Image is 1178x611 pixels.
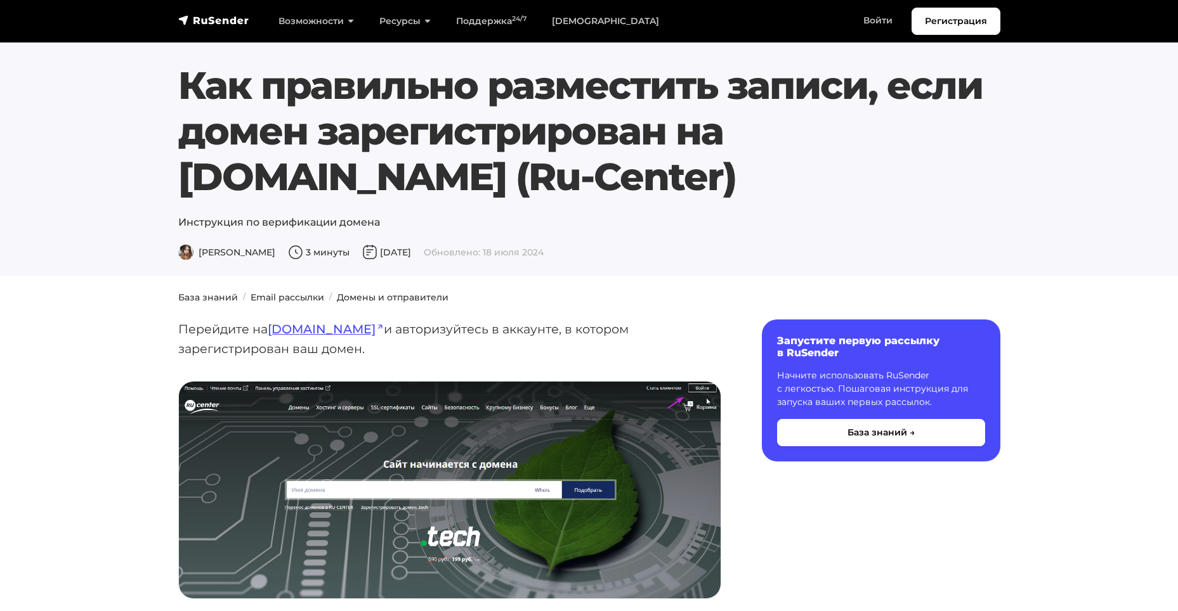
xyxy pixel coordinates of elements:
[288,245,303,260] img: Время чтения
[251,292,324,303] a: Email рассылки
[762,319,1000,461] a: Запустите первую рассылку в RuSender Начните использовать RuSender с легкостью. Пошаговая инструк...
[178,215,1000,230] p: Инструкция по верификации домена
[777,335,985,359] h6: Запустите первую рассылку в RuSender
[912,8,1000,35] a: Регистрация
[777,419,985,446] button: База знаний →
[288,247,350,258] span: 3 минуты
[367,8,443,34] a: Ресурсы
[443,8,539,34] a: Поддержка24/7
[171,291,1008,304] nav: breadcrumb
[178,247,275,258] span: [PERSON_NAME]
[178,63,1000,200] h1: Как правильно разместить записи, если домен зарегистрирован на [DOMAIN_NAME] (Ru-Center)
[178,14,249,27] img: RuSender
[337,292,448,303] a: Домены и отправители
[777,369,985,409] p: Начните использовать RuSender с легкостью. Пошаговая инструкция для запуска ваших первых рассылок.
[851,8,905,34] a: Войти
[178,319,721,358] p: Перейдите на и авторизуйтесь в аккаунте, в котором зарегистрирован ваш домен.
[362,245,377,260] img: Дата публикации
[268,321,384,337] a: [DOMAIN_NAME]
[512,15,527,23] sup: 24/7
[178,292,238,303] a: База знаний
[539,8,672,34] a: [DEMOGRAPHIC_DATA]
[266,8,367,34] a: Возможности
[362,247,411,258] span: [DATE]
[424,247,544,258] span: Обновлено: 18 июля 2024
